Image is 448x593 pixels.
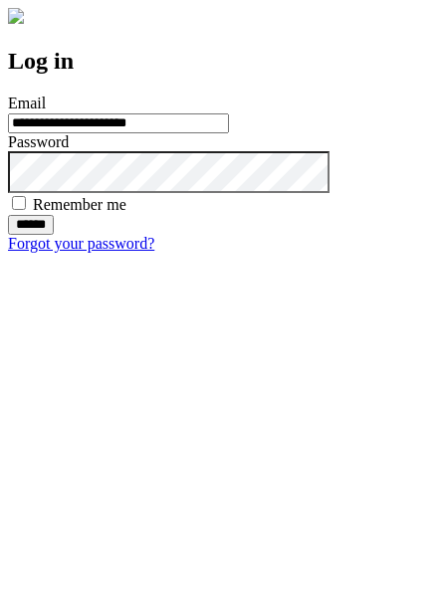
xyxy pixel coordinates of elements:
[8,8,24,24] img: logo-4e3dc11c47720685a147b03b5a06dd966a58ff35d612b21f08c02c0306f2b779.png
[33,196,126,213] label: Remember me
[8,48,440,75] h2: Log in
[8,133,69,150] label: Password
[8,235,154,252] a: Forgot your password?
[8,95,46,111] label: Email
